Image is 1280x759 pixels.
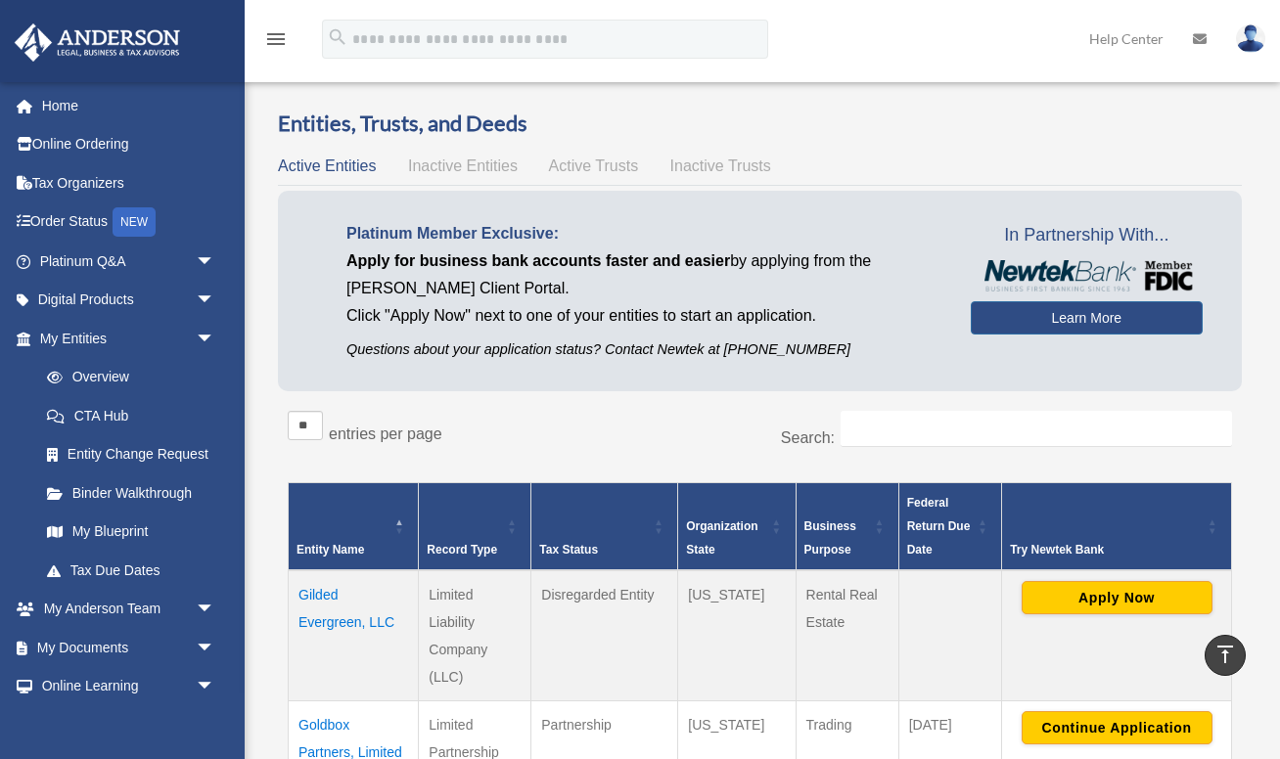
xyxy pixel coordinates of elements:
p: Platinum Member Exclusive: [346,220,941,247]
p: Questions about your application status? Contact Newtek at [PHONE_NUMBER] [346,337,941,362]
span: In Partnership With... [971,220,1203,251]
span: arrow_drop_down [196,281,235,321]
h3: Entities, Trusts, and Deeds [278,109,1242,139]
span: arrow_drop_down [196,319,235,359]
th: Tax Status: Activate to sort [531,483,678,571]
span: Active Entities [278,157,376,174]
a: My Documentsarrow_drop_down [14,628,245,667]
a: Overview [27,358,225,397]
i: vertical_align_top [1213,643,1237,666]
th: Business Purpose: Activate to sort [796,483,898,571]
a: Online Learningarrow_drop_down [14,667,245,706]
button: Continue Application [1022,711,1212,744]
span: Inactive Entities [408,157,518,174]
a: My Entitiesarrow_drop_down [14,319,235,358]
span: Record Type [427,543,497,557]
a: CTA Hub [27,396,235,435]
label: Search: [781,429,835,446]
a: Learn More [971,301,1203,335]
a: Digital Productsarrow_drop_down [14,281,245,320]
span: Apply for business bank accounts faster and easier [346,252,730,269]
th: Federal Return Due Date: Activate to sort [898,483,1001,571]
th: Organization State: Activate to sort [678,483,796,571]
td: Disregarded Entity [531,570,678,701]
th: Record Type: Activate to sort [419,483,531,571]
span: arrow_drop_down [196,628,235,668]
a: vertical_align_top [1205,635,1246,676]
img: User Pic [1236,24,1265,53]
img: NewtekBankLogoSM.png [981,260,1193,291]
th: Try Newtek Bank : Activate to sort [1002,483,1232,571]
a: Binder Walkthrough [27,473,235,513]
span: Business Purpose [804,519,856,557]
img: Anderson Advisors Platinum Portal [9,23,186,62]
span: arrow_drop_down [196,242,235,282]
a: Tax Organizers [14,163,245,202]
label: entries per page [329,425,442,442]
td: Limited Liability Company (LLC) [419,570,531,701]
button: Apply Now [1022,581,1212,614]
a: Order StatusNEW [14,202,245,243]
p: Click "Apply Now" next to one of your entities to start an application. [346,302,941,330]
a: Home [14,86,245,125]
th: Entity Name: Activate to invert sorting [289,483,419,571]
i: menu [264,27,288,51]
span: arrow_drop_down [196,667,235,707]
span: Entity Name [297,543,364,557]
a: Platinum Q&Aarrow_drop_down [14,242,245,281]
span: Tax Status [539,543,598,557]
a: Tax Due Dates [27,551,235,590]
span: Active Trusts [549,157,639,174]
a: menu [264,34,288,51]
a: Online Ordering [14,125,245,164]
td: Gilded Evergreen, LLC [289,570,419,701]
div: NEW [113,207,156,237]
span: Organization State [686,519,757,557]
td: Rental Real Estate [796,570,898,701]
p: by applying from the [PERSON_NAME] Client Portal. [346,247,941,302]
span: Federal Return Due Date [907,496,971,557]
span: Inactive Trusts [670,157,771,174]
td: [US_STATE] [678,570,796,701]
a: My Blueprint [27,513,235,552]
div: Try Newtek Bank [1010,538,1202,561]
i: search [327,26,348,48]
a: My Anderson Teamarrow_drop_down [14,590,245,629]
span: arrow_drop_down [196,590,235,630]
a: Entity Change Request [27,435,235,474]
